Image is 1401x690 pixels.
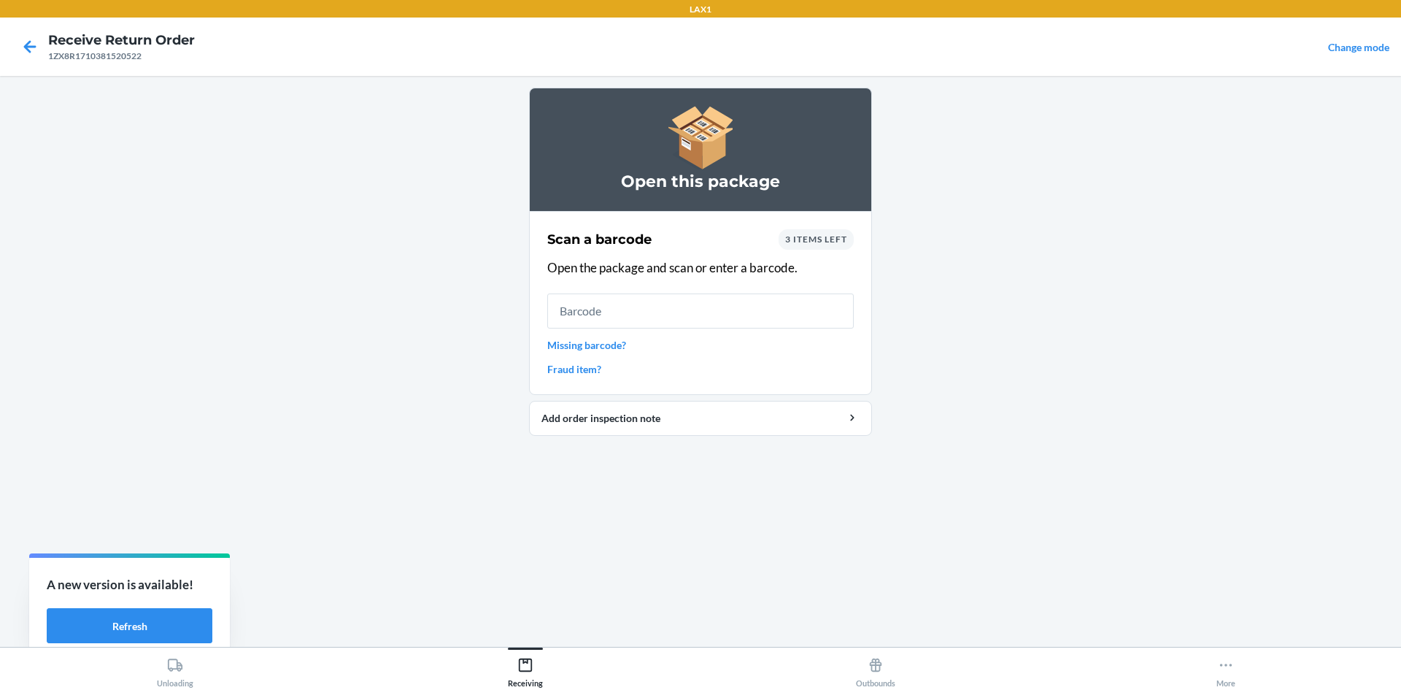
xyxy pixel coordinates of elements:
[1216,651,1235,688] div: More
[157,651,193,688] div: Unloading
[547,361,854,377] a: Fraud item?
[508,651,543,688] div: Receiving
[547,337,854,353] a: Missing barcode?
[350,648,700,688] button: Receiving
[547,230,652,249] h2: Scan a barcode
[547,258,854,277] p: Open the package and scan or enter a barcode.
[700,648,1051,688] button: Outbounds
[547,170,854,193] h3: Open this package
[541,410,860,426] div: Add order inspection note
[547,294,854,329] input: Barcode
[856,651,895,688] div: Outbounds
[785,234,847,245] span: 3 items left
[48,31,195,50] h4: Receive Return Order
[47,575,212,594] p: A new version is available!
[529,401,872,436] button: Add order inspection note
[690,3,711,16] p: LAX1
[1051,648,1401,688] button: More
[48,50,195,63] div: 1ZX8R1710381520522
[1328,41,1389,53] a: Change mode
[47,608,212,643] button: Refresh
